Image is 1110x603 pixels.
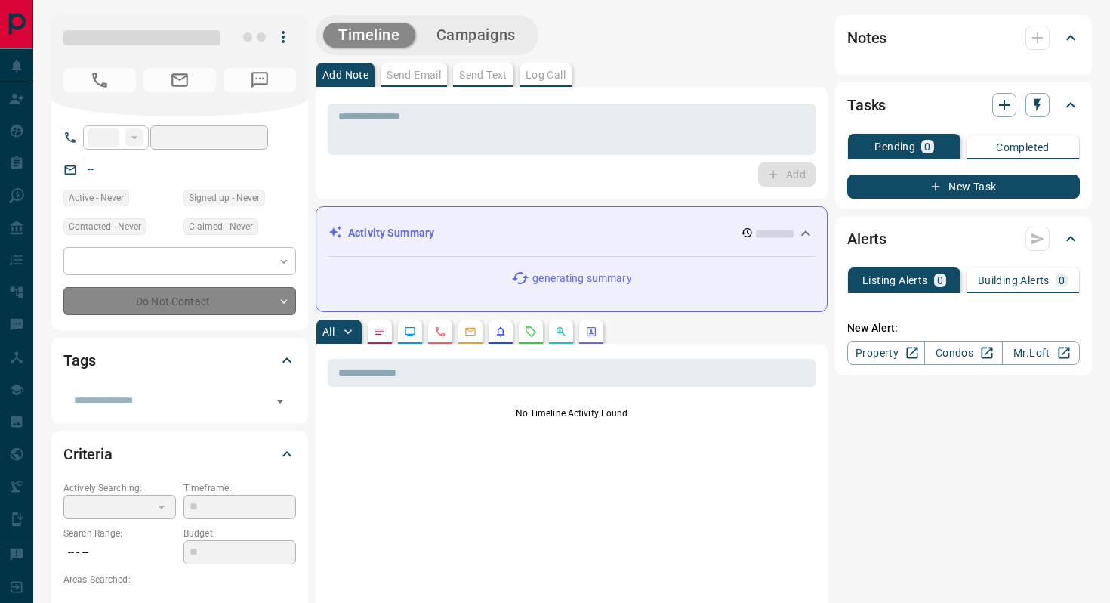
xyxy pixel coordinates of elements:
span: No Number [224,68,296,92]
p: Activity Summary [348,225,434,241]
p: Listing Alerts [862,275,928,286]
span: Signed up - Never [189,190,260,206]
button: Open [270,391,291,412]
p: Add Note [322,70,368,80]
p: Building Alerts [978,275,1050,286]
h2: Tasks [847,93,886,117]
h2: Criteria [63,442,113,466]
a: Property [847,341,925,365]
h2: Tags [63,348,95,373]
button: Campaigns [421,23,531,48]
p: Areas Searched: [63,573,296,586]
p: Completed [996,142,1050,153]
div: Activity Summary [328,219,815,247]
svg: Calls [434,326,446,338]
p: 0 [924,141,930,152]
h2: Notes [847,26,886,50]
h2: Alerts [847,227,886,251]
svg: Notes [374,326,386,338]
p: All [322,326,335,337]
div: Tags [63,342,296,379]
svg: Emails [464,326,476,338]
p: Pending [874,141,915,152]
svg: Agent Actions [585,326,597,338]
a: Condos [924,341,1002,365]
span: No Email [143,68,216,92]
p: generating summary [532,271,631,286]
div: Criteria [63,436,296,472]
p: Search Range: [63,527,176,540]
p: 0 [937,275,943,286]
p: 0 [1059,275,1065,286]
svg: Listing Alerts [495,326,507,338]
p: -- - -- [63,540,176,565]
div: Alerts [847,221,1080,257]
span: No Number [63,68,136,92]
a: Mr.Loft [1002,341,1080,365]
p: No Timeline Activity Found [328,407,816,420]
button: Timeline [323,23,415,48]
svg: Requests [525,326,537,338]
svg: Opportunities [555,326,567,338]
p: New Alert: [847,320,1080,336]
span: Active - Never [69,190,124,206]
div: Notes [847,20,1080,56]
p: Actively Searching: [63,481,176,495]
p: Timeframe: [183,481,296,495]
span: Contacted - Never [69,219,141,234]
svg: Lead Browsing Activity [404,326,416,338]
div: Do Not Contact [63,287,296,315]
div: Tasks [847,87,1080,123]
p: Budget: [183,527,296,540]
button: New Task [847,175,1080,199]
span: Claimed - Never [189,219,253,234]
a: -- [88,163,94,175]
